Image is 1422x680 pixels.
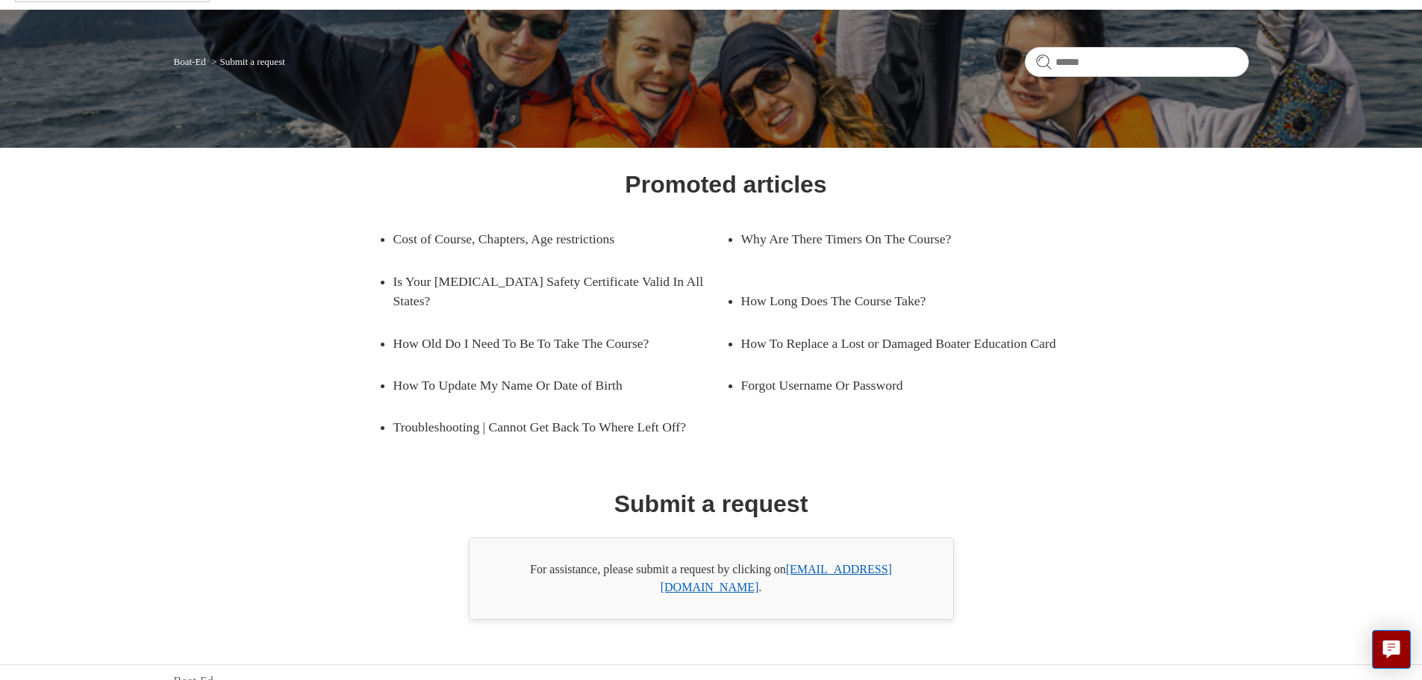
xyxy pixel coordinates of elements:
[174,56,206,67] a: Boat-Ed
[393,364,704,406] a: How To Update My Name Or Date of Birth
[741,280,1052,322] a: How Long Does The Course Take?
[174,56,209,67] li: Boat-Ed
[614,486,808,522] h1: Submit a request
[393,322,704,364] a: How Old Do I Need To Be To Take The Course?
[741,364,1052,406] a: Forgot Username Or Password
[1372,630,1411,669] button: Live chat
[625,166,826,202] h1: Promoted articles
[393,261,726,322] a: Is Your [MEDICAL_DATA] Safety Certificate Valid In All States?
[741,218,1052,260] a: Why Are There Timers On The Course?
[1025,47,1249,77] input: Search
[208,56,285,67] li: Submit a request
[469,537,954,620] div: For assistance, please submit a request by clicking on .
[393,218,704,260] a: Cost of Course, Chapters, Age restrictions
[741,322,1074,364] a: How To Replace a Lost or Damaged Boater Education Card
[393,406,726,448] a: Troubleshooting | Cannot Get Back To Where Left Off?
